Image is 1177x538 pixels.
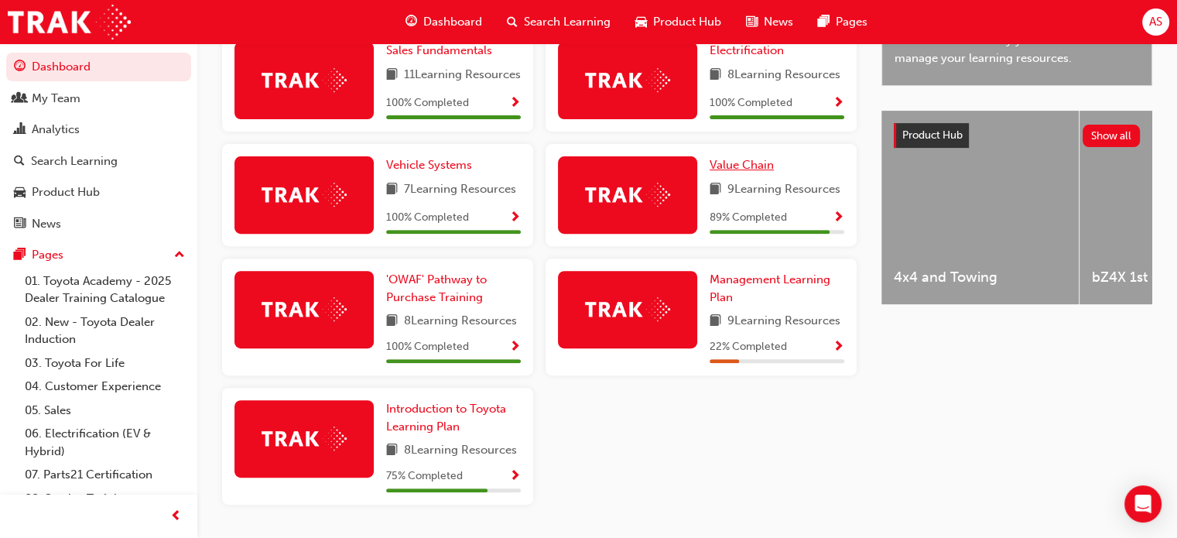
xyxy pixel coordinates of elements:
a: Introduction to Toyota Learning Plan [386,400,521,435]
button: Pages [6,241,191,269]
a: News [6,210,191,238]
span: Electrification [710,43,784,57]
span: news-icon [14,218,26,231]
span: Sales Fundamentals [386,43,492,57]
span: prev-icon [170,507,182,526]
span: Management Learning Plan [710,272,830,304]
span: 100 % Completed [386,209,469,227]
div: Pages [32,246,63,264]
a: Value Chain [710,156,780,174]
span: up-icon [174,245,185,266]
a: news-iconNews [734,6,806,38]
span: Product Hub [902,129,963,142]
span: book-icon [710,180,721,200]
button: Show Progress [833,94,844,113]
span: 9 Learning Resources [727,312,840,331]
span: Pages [836,13,867,31]
img: Trak [262,183,347,207]
span: Show Progress [509,341,521,355]
span: Show Progress [833,211,844,225]
button: Show all [1083,125,1141,147]
span: search-icon [507,12,518,32]
span: Show Progress [833,341,844,355]
div: My Team [32,90,80,108]
a: Sales Fundamentals [386,42,498,60]
span: Show Progress [509,97,521,111]
span: book-icon [710,66,721,85]
button: Show Progress [833,338,844,357]
a: Dashboard [6,53,191,81]
span: 22 % Completed [710,338,787,356]
span: 4x4 and Towing [894,269,1066,286]
button: DashboardMy TeamAnalyticsSearch LearningProduct HubNews [6,50,191,241]
div: News [32,215,61,233]
button: Show Progress [509,338,521,357]
span: search-icon [14,155,25,169]
button: Show Progress [509,467,521,486]
span: 100 % Completed [386,338,469,356]
span: guage-icon [405,12,417,32]
span: 100 % Completed [710,94,792,112]
span: Show Progress [509,470,521,484]
a: 08. Service Training [19,487,191,511]
img: Trak [585,297,670,321]
span: book-icon [386,312,398,331]
span: Show Progress [833,97,844,111]
span: Product Hub [653,13,721,31]
a: Product HubShow all [894,123,1140,148]
a: Analytics [6,115,191,144]
span: 8 Learning Resources [727,66,840,85]
span: Vehicle Systems [386,158,472,172]
span: 100 % Completed [386,94,469,112]
a: Vehicle Systems [386,156,478,174]
span: book-icon [710,312,721,331]
div: Search Learning [31,152,118,170]
span: pages-icon [818,12,830,32]
a: guage-iconDashboard [393,6,494,38]
a: 01. Toyota Academy - 2025 Dealer Training Catalogue [19,269,191,310]
span: Show Progress [509,211,521,225]
span: book-icon [386,66,398,85]
div: Open Intercom Messenger [1124,485,1162,523]
span: 8 Learning Resources [404,312,517,331]
button: Show Progress [509,208,521,228]
span: Search Learning [524,13,611,31]
img: Trak [585,183,670,207]
span: pages-icon [14,248,26,262]
img: Trak [262,427,347,451]
a: pages-iconPages [806,6,880,38]
a: Electrification [710,42,790,60]
span: AS [1149,13,1162,31]
a: 'OWAF' Pathway to Purchase Training [386,271,521,306]
a: 02. New - Toyota Dealer Induction [19,310,191,351]
a: My Team [6,84,191,113]
span: 75 % Completed [386,468,463,485]
span: 11 Learning Resources [404,66,521,85]
a: 04. Customer Experience [19,375,191,399]
a: Management Learning Plan [710,271,844,306]
span: car-icon [635,12,647,32]
span: News [764,13,793,31]
span: 9 Learning Resources [727,180,840,200]
a: 06. Electrification (EV & Hybrid) [19,422,191,463]
span: book-icon [386,441,398,461]
span: Value Chain [710,158,774,172]
img: Trak [262,68,347,92]
a: Search Learning [6,147,191,176]
img: Trak [8,5,131,39]
span: Dashboard [423,13,482,31]
a: car-iconProduct Hub [623,6,734,38]
img: Trak [262,297,347,321]
div: Analytics [32,121,80,139]
a: 03. Toyota For Life [19,351,191,375]
div: Product Hub [32,183,100,201]
button: Show Progress [833,208,844,228]
span: book-icon [386,180,398,200]
span: 7 Learning Resources [404,180,516,200]
button: AS [1142,9,1169,36]
span: car-icon [14,186,26,200]
a: search-iconSearch Learning [494,6,623,38]
img: Trak [585,68,670,92]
